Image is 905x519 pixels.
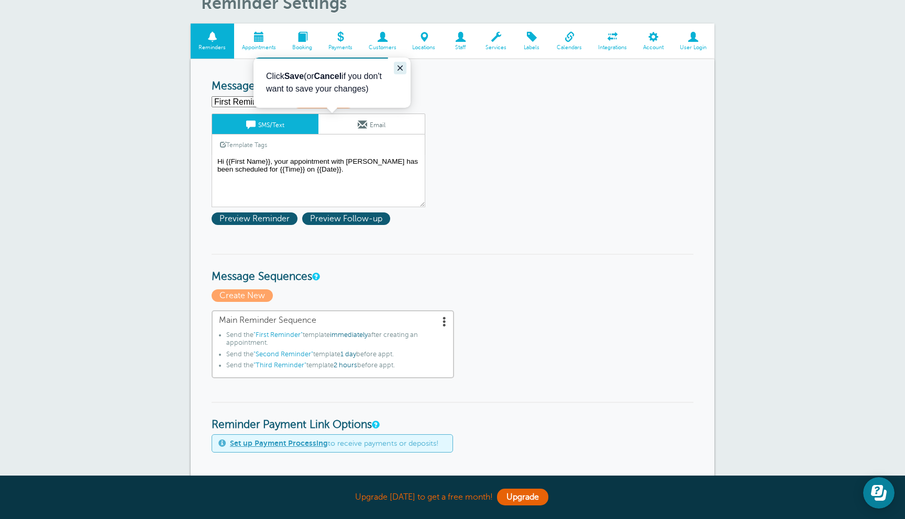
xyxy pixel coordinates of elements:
a: Template Tags [212,134,275,155]
a: Email [318,114,425,134]
span: Main Reminder Sequence [219,315,447,325]
a: Labels [515,24,549,59]
li: Send the template after creating an appointment. [226,331,447,351]
h3: Message Templates [212,80,693,93]
textarea: Hi {{First Name}}, your appointment with [PERSON_NAME] has been scheduled for {{Time}} on {{Date}}. [212,155,425,207]
a: Locations [404,24,444,59]
a: Upgrade [497,489,548,505]
a: Integrations [590,24,635,59]
iframe: Resource center [863,477,895,509]
a: Preview Follow-up [302,214,393,223]
span: Appointments [239,44,279,51]
a: Calendars [549,24,590,59]
span: Payments [325,44,355,51]
a: SMS/Text [212,114,318,134]
a: Main Reminder Sequence Send the"First Reminder"templateimmediatelyafter creating an appointment.S... [212,310,454,378]
span: Preview Follow-up [302,212,390,225]
span: Integrations [595,44,630,51]
a: User Login [671,24,714,59]
a: Create New [212,291,275,300]
span: Booking [290,44,315,51]
span: 2 hours [334,362,357,369]
span: "First Reminder" [253,331,303,339]
a: Appointments [234,24,284,59]
span: Preview Reminder [212,212,297,225]
span: 1 day [340,351,356,358]
a: Staff [444,24,478,59]
a: These settings apply to all templates. Automatically add a payment link to your reminders if an a... [372,421,378,428]
span: to receive payments or deposits! [230,439,438,448]
a: Customers [360,24,404,59]
li: Send the template before appt. [226,351,447,362]
span: User Login [677,44,709,51]
span: immediately [330,331,368,339]
span: "Third Reminder" [253,362,306,369]
a: Preview Reminder [212,214,302,223]
span: Calendars [554,44,585,51]
a: Account [635,24,671,59]
span: "Second Reminder" [253,351,313,358]
iframe: tooltip [253,58,411,108]
a: Payments [320,24,360,59]
span: Locations [410,44,438,51]
span: Labels [520,44,544,51]
a: Set up Payment Processing [230,439,328,447]
a: Booking [284,24,321,59]
a: Services [478,24,515,59]
span: Services [483,44,510,51]
div: Upgrade [DATE] to get a free month! [191,486,714,509]
span: Create New [212,289,273,302]
span: Customers [366,44,399,51]
h3: Message Sequences [212,254,693,284]
span: Reminders [196,44,229,51]
a: Message Sequences allow you to setup multiple reminder schedules that can use different Message T... [312,273,318,280]
span: Staff [449,44,472,51]
span: Account [640,44,666,51]
h3: Reminder Payment Link Options [212,402,693,432]
li: Send the template before appt. [226,362,447,373]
